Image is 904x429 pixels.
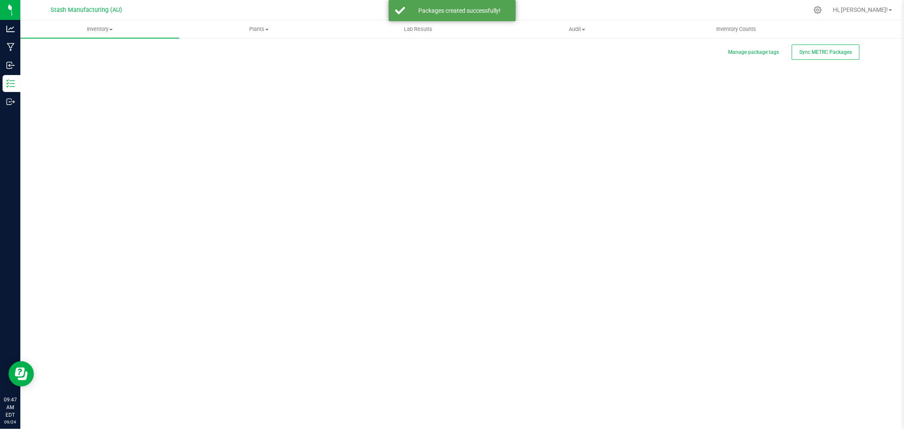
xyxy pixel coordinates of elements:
[6,97,15,106] inline-svg: Outbound
[392,25,444,33] span: Lab Results
[656,20,815,38] a: Inventory Counts
[51,6,122,14] span: Stash Manufacturing (AU)
[799,49,852,55] span: Sync METRC Packages
[180,25,338,33] span: Plants
[812,6,823,14] div: Manage settings
[705,25,768,33] span: Inventory Counts
[833,6,888,13] span: Hi, [PERSON_NAME]!
[728,49,779,56] button: Manage package tags
[20,20,179,38] a: Inventory
[20,25,179,33] span: Inventory
[498,25,656,33] span: Audit
[179,20,338,38] a: Plants
[8,361,34,387] iframe: Resource center
[792,45,859,60] button: Sync METRC Packages
[339,20,498,38] a: Lab Results
[4,419,17,425] p: 09/24
[6,43,15,51] inline-svg: Manufacturing
[6,79,15,88] inline-svg: Inventory
[498,20,656,38] a: Audit
[4,396,17,419] p: 09:47 AM EDT
[6,25,15,33] inline-svg: Analytics
[6,61,15,70] inline-svg: Inbound
[410,6,509,15] div: Packages created successfully!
